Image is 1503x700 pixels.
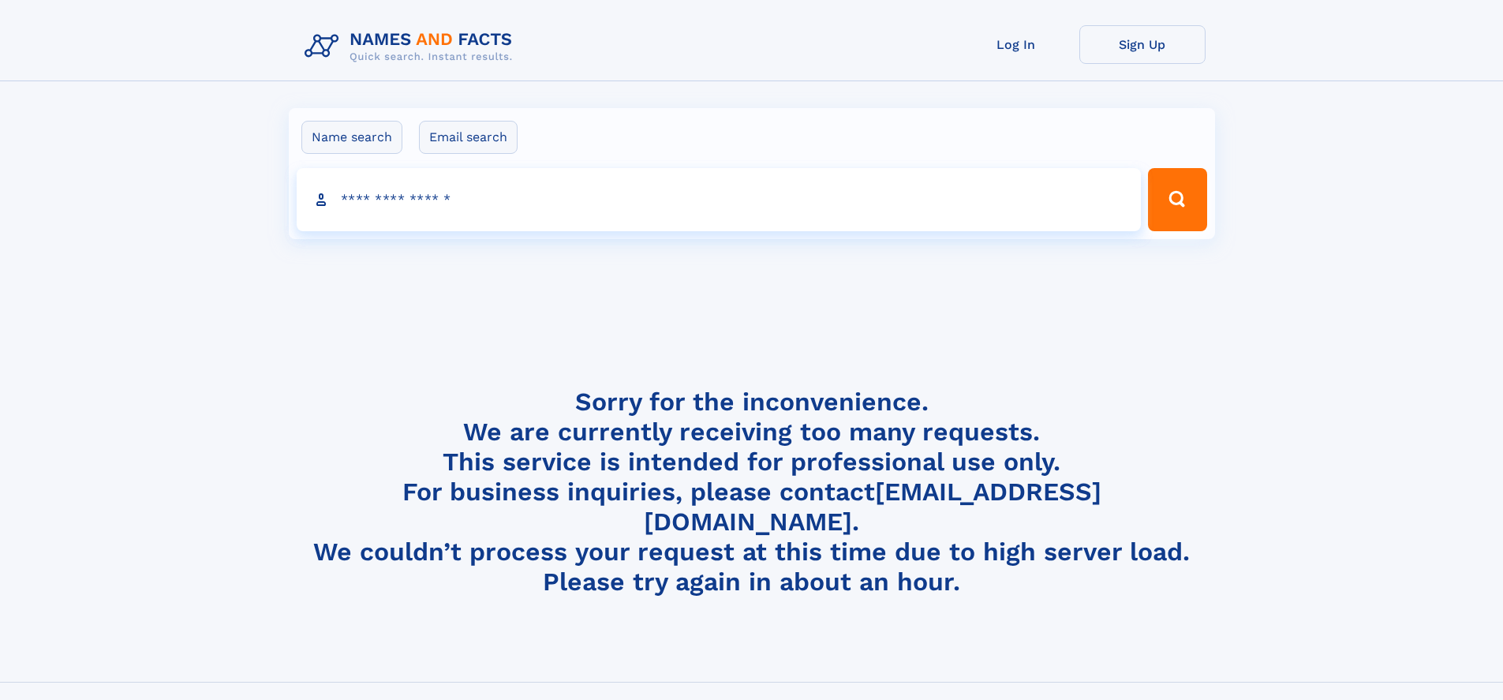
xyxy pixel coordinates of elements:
[953,25,1079,64] a: Log In
[419,121,518,154] label: Email search
[301,121,402,154] label: Name search
[297,168,1142,231] input: search input
[644,477,1101,537] a: [EMAIL_ADDRESS][DOMAIN_NAME]
[1148,168,1206,231] button: Search Button
[298,387,1206,597] h4: Sorry for the inconvenience. We are currently receiving too many requests. This service is intend...
[1079,25,1206,64] a: Sign Up
[298,25,525,68] img: Logo Names and Facts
